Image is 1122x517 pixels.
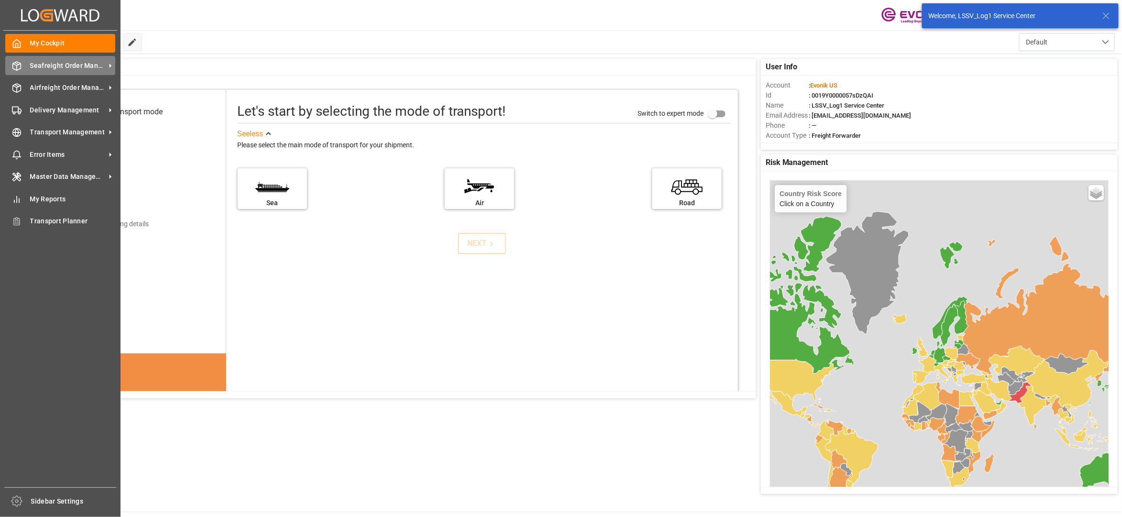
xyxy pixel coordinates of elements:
[238,140,732,151] div: Please select the main mode of transport for your shipment.
[1026,37,1048,47] span: Default
[766,131,809,141] span: Account Type
[766,80,809,90] span: Account
[31,496,117,506] span: Sidebar Settings
[766,100,809,110] span: Name
[5,34,115,53] a: My Cockpit
[766,90,809,100] span: Id
[467,238,496,249] div: NEXT
[30,150,106,160] span: Error Items
[809,122,816,129] span: : —
[30,105,106,115] span: Delivery Management
[809,112,911,119] span: : [EMAIL_ADDRESS][DOMAIN_NAME]
[238,128,264,140] div: See less
[30,194,116,204] span: My Reports
[766,110,809,121] span: Email Address
[5,212,115,231] a: Transport Planner
[5,189,115,208] a: My Reports
[780,190,842,198] h4: Country Risk Score
[780,190,842,208] div: Click on a Country
[657,198,717,208] div: Road
[458,233,506,254] button: NEXT
[881,7,944,24] img: Evonik-brand-mark-Deep-Purple-RGB.jpeg_1700498283.jpeg
[30,127,106,137] span: Transport Management
[638,110,704,117] span: Switch to expert mode
[810,82,837,89] span: Evonik US
[929,11,1093,21] div: Welcome, LSSV_Log1 Service Center
[89,219,149,229] div: Add shipping details
[238,101,506,121] div: Let's start by selecting the mode of transport!
[55,387,226,407] div: DID YOU KNOW?
[88,106,163,118] div: Select transport mode
[1089,185,1104,200] a: Layers
[809,82,837,89] span: :
[30,216,116,226] span: Transport Planner
[766,121,809,131] span: Phone
[809,92,873,99] span: : 0019Y0000057sDzQAI
[450,198,509,208] div: Air
[766,157,828,168] span: Risk Management
[766,61,798,73] span: User Info
[809,132,861,139] span: : Freight Forwarder
[30,172,106,182] span: Master Data Management
[242,198,302,208] div: Sea
[1019,33,1115,51] button: open menu
[809,102,884,109] span: : LSSV_Log1 Service Center
[30,83,106,93] span: Airfreight Order Management
[30,38,116,48] span: My Cockpit
[30,61,106,71] span: Seafreight Order Management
